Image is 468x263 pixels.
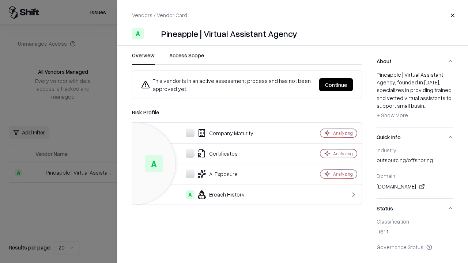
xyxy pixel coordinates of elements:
button: Access Scope [169,52,204,65]
div: Company Maturity [138,129,295,137]
div: Quick Info [377,147,453,198]
button: Continue [319,78,353,91]
div: This vendor is in an active assessment process and has not been approved yet. [141,77,313,93]
div: A [186,190,195,199]
div: [DOMAIN_NAME] [377,182,453,191]
span: + Show More [377,112,408,118]
div: Governance Status [377,244,453,250]
img: Pineapple | Virtual Assistant Agency [147,28,158,39]
button: About [377,52,453,71]
div: A [145,155,163,172]
button: Overview [132,52,155,65]
div: Analyzing [333,171,353,177]
div: Certificates [138,149,295,158]
div: About [377,71,453,127]
div: Breach History [138,190,295,199]
div: Analyzing [333,130,353,136]
div: outsourcing/offshoring [377,156,453,167]
div: Industry [377,147,453,153]
div: Classification [377,218,453,225]
div: Domain [377,172,453,179]
button: + Show More [377,110,408,121]
p: Vendors / Vendor Card [132,11,187,19]
div: AI Exposure [138,169,295,178]
div: Analyzing [333,150,353,157]
div: Risk Profile [132,108,362,117]
div: Tier 1 [377,228,453,238]
div: Pineapple | Virtual Assistant Agency, founded in [DATE], specializes in providing trained and vet... [377,71,453,121]
button: Status [377,199,453,218]
span: ... [424,102,427,109]
button: Quick Info [377,127,453,147]
div: Pineapple | Virtual Assistant Agency [161,28,297,39]
div: A [132,28,144,39]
